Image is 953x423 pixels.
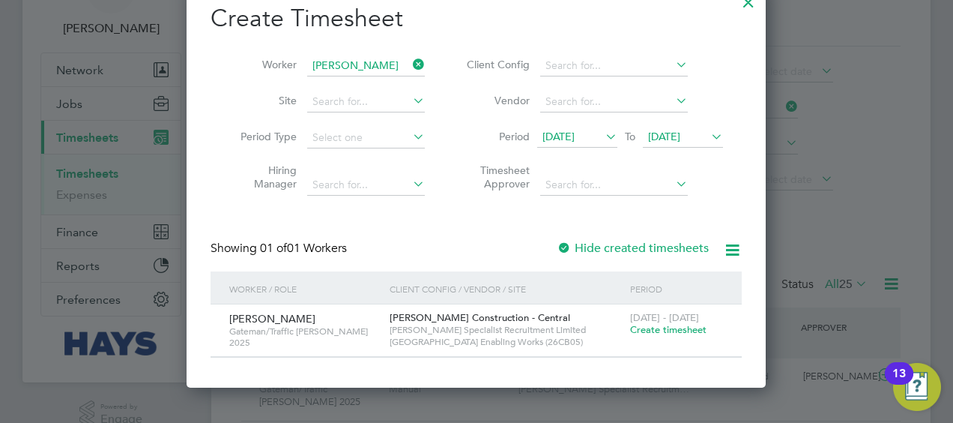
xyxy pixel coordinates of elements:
[542,130,575,143] span: [DATE]
[540,55,688,76] input: Search for...
[229,163,297,190] label: Hiring Manager
[260,241,347,256] span: 01 Workers
[630,323,707,336] span: Create timesheet
[307,127,425,148] input: Select one
[229,312,315,325] span: [PERSON_NAME]
[390,324,623,336] span: [PERSON_NAME] Specialist Recruitment Limited
[620,127,640,146] span: To
[307,175,425,196] input: Search for...
[462,130,530,143] label: Period
[211,241,350,256] div: Showing
[226,271,386,306] div: Worker / Role
[386,271,626,306] div: Client Config / Vendor / Site
[229,130,297,143] label: Period Type
[229,58,297,71] label: Worker
[462,94,530,107] label: Vendor
[462,163,530,190] label: Timesheet Approver
[390,336,623,348] span: [GEOGRAPHIC_DATA] Enabling Works (26CB05)
[540,91,688,112] input: Search for...
[557,241,709,256] label: Hide created timesheets
[892,373,906,393] div: 13
[630,311,699,324] span: [DATE] - [DATE]
[462,58,530,71] label: Client Config
[893,363,941,411] button: Open Resource Center, 13 new notifications
[260,241,287,256] span: 01 of
[390,311,570,324] span: [PERSON_NAME] Construction - Central
[540,175,688,196] input: Search for...
[229,94,297,107] label: Site
[648,130,680,143] span: [DATE]
[307,91,425,112] input: Search for...
[211,3,742,34] h2: Create Timesheet
[229,325,378,349] span: Gateman/Traffic [PERSON_NAME] 2025
[626,271,727,306] div: Period
[307,55,425,76] input: Search for...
